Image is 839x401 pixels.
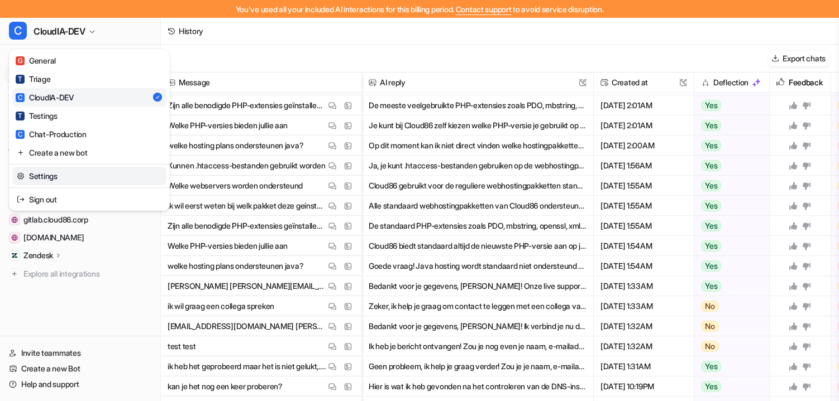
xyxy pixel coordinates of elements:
[17,147,25,158] img: reset
[16,112,25,120] span: T
[17,170,25,182] img: reset
[17,194,25,205] img: reset
[16,73,50,85] div: Triage
[12,190,166,209] a: Sign out
[16,55,56,66] div: General
[16,110,58,122] div: Testings
[16,56,25,65] span: G
[16,75,25,84] span: T
[16,130,25,139] span: C
[16,128,87,140] div: Chat-Production
[9,22,27,40] span: C
[12,167,166,185] a: Settings
[16,91,74,103] div: CloudIA-DEV
[34,23,85,39] span: CloudIA-DEV
[16,93,25,102] span: C
[12,143,166,162] a: Create a new bot
[9,49,170,211] div: CCloudIA-DEV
